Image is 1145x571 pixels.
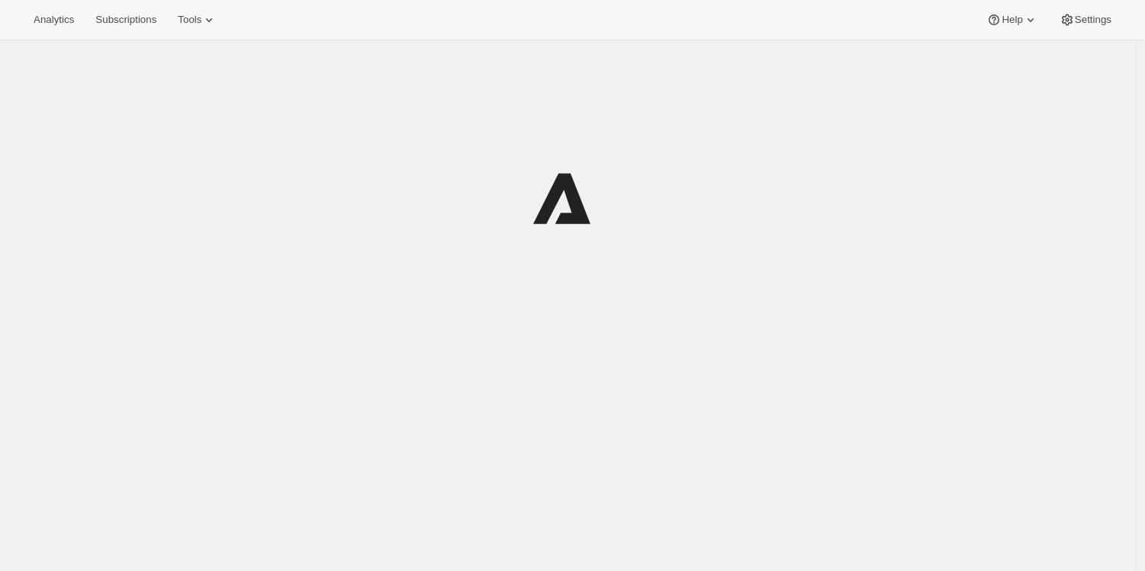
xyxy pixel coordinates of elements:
button: Help [977,9,1047,30]
button: Analytics [24,9,83,30]
span: Tools [178,14,201,26]
span: Help [1002,14,1022,26]
span: Settings [1075,14,1111,26]
button: Settings [1050,9,1121,30]
button: Subscriptions [86,9,166,30]
span: Subscriptions [95,14,156,26]
button: Tools [169,9,226,30]
span: Analytics [34,14,74,26]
